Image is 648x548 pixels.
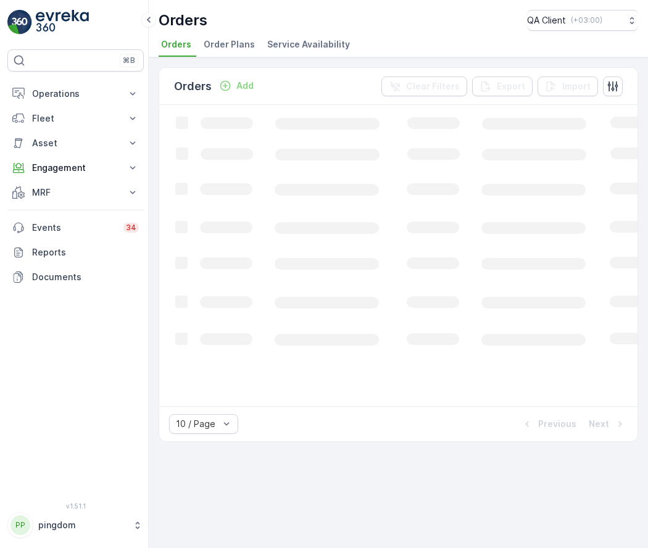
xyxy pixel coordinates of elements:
[527,10,638,31] button: QA Client(+03:00)
[174,78,212,95] p: Orders
[538,418,576,430] p: Previous
[7,81,144,106] button: Operations
[32,162,119,174] p: Engagement
[267,38,350,51] span: Service Availability
[32,246,139,259] p: Reports
[7,265,144,289] a: Documents
[472,77,533,96] button: Export
[7,156,144,180] button: Engagement
[32,137,119,149] p: Asset
[7,106,144,131] button: Fleet
[588,417,628,431] button: Next
[381,77,467,96] button: Clear Filters
[527,14,566,27] p: QA Client
[7,512,144,538] button: PPpingdom
[32,222,116,234] p: Events
[36,10,89,35] img: logo_light-DOdMpM7g.png
[161,38,191,51] span: Orders
[126,223,136,233] p: 34
[497,80,525,93] p: Export
[589,418,609,430] p: Next
[123,56,135,65] p: ⌘B
[571,15,602,25] p: ( +03:00 )
[520,417,578,431] button: Previous
[7,240,144,265] a: Reports
[32,88,119,100] p: Operations
[562,80,591,93] p: Import
[32,112,119,125] p: Fleet
[10,515,30,535] div: PP
[214,78,259,93] button: Add
[538,77,598,96] button: Import
[7,215,144,240] a: Events34
[159,10,207,30] p: Orders
[32,271,139,283] p: Documents
[32,186,119,199] p: MRF
[7,10,32,35] img: logo
[406,80,460,93] p: Clear Filters
[7,502,144,510] span: v 1.51.1
[204,38,255,51] span: Order Plans
[38,519,127,531] p: pingdom
[7,131,144,156] button: Asset
[7,180,144,205] button: MRF
[236,80,254,92] p: Add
